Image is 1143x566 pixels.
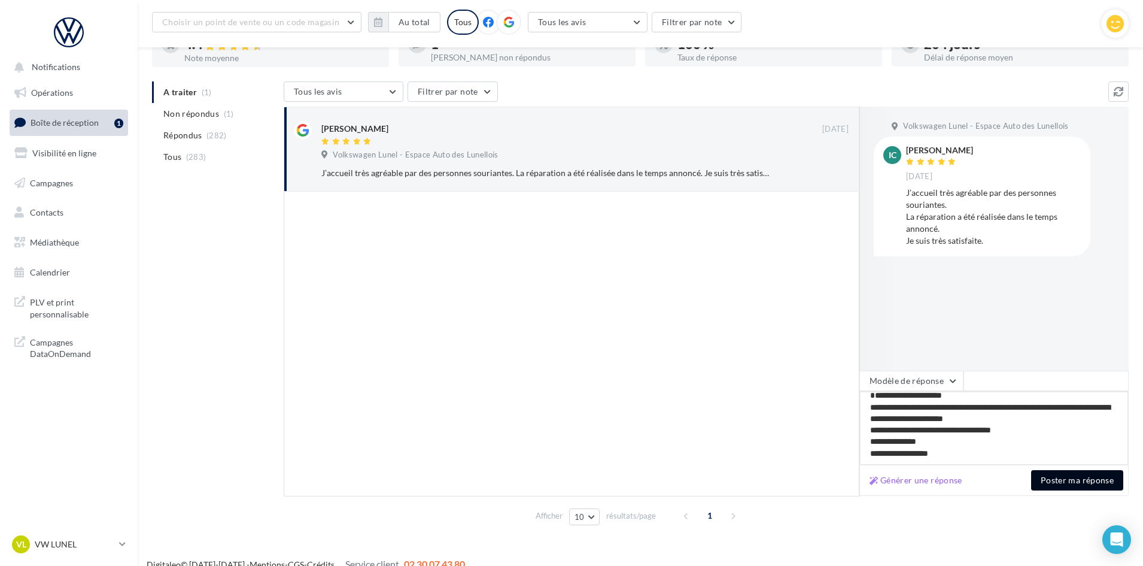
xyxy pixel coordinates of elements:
a: Contacts [7,200,130,225]
p: VW LUNEL [35,538,114,550]
span: (283) [186,152,206,162]
span: PLV et print personnalisable [30,294,123,320]
span: Tous [163,151,181,163]
span: Opérations [31,87,73,98]
span: [DATE] [822,124,849,135]
div: 1 [431,38,626,51]
a: Médiathèque [7,230,130,255]
span: 1 [700,506,719,525]
span: IC [889,149,896,161]
span: VL [16,538,26,550]
div: [PERSON_NAME] non répondus [431,53,626,62]
div: Délai de réponse moyen [924,53,1119,62]
span: Répondus [163,129,202,141]
span: Afficher [536,510,563,522]
span: Campagnes DataOnDemand [30,334,123,360]
div: 204 jours [924,38,1119,51]
button: Au total [388,12,440,32]
span: Calendrier [30,267,70,277]
div: [PERSON_NAME] [906,146,973,155]
div: J’accueil très agréable par des personnes souriantes. La réparation a été réalisée dans le temps ... [321,167,771,179]
button: Choisir un point de vente ou un code magasin [152,12,361,32]
span: Volkswagen Lunel - Espace Auto des Lunellois [333,150,498,161]
button: Filtrer par note [652,12,742,32]
button: Tous les avis [284,81,403,102]
span: résultats/page [606,510,656,522]
span: Volkswagen Lunel - Espace Auto des Lunellois [903,121,1068,132]
span: Non répondus [163,108,219,120]
span: (282) [206,131,227,140]
button: Tous les avis [528,12,648,32]
span: Campagnes [30,177,73,187]
button: Modèle de réponse [859,371,963,391]
div: Tous [447,10,479,35]
button: Au total [368,12,440,32]
div: J’accueil très agréable par des personnes souriantes. La réparation a été réalisée dans le temps ... [906,187,1081,247]
span: Tous les avis [294,86,342,96]
div: Taux de réponse [677,53,873,62]
a: Boîte de réception1 [7,110,130,135]
div: Note moyenne [184,54,379,62]
a: Campagnes DataOnDemand [7,329,130,365]
a: Calendrier [7,260,130,285]
div: [PERSON_NAME] [321,123,388,135]
button: Filtrer par note [408,81,498,102]
button: 10 [569,509,600,525]
div: 4.4 [184,38,379,52]
span: Contacts [30,207,63,217]
button: Poster ma réponse [1031,470,1123,491]
span: Choisir un point de vente ou un code magasin [162,17,339,27]
button: Générer une réponse [865,473,967,488]
a: VL VW LUNEL [10,533,128,556]
span: (1) [224,109,234,119]
span: [DATE] [906,171,932,182]
span: Boîte de réception [31,117,99,128]
span: Notifications [32,62,80,72]
span: Visibilité en ligne [32,148,96,158]
span: Médiathèque [30,237,79,247]
a: Campagnes [7,171,130,196]
span: 10 [574,512,585,522]
a: PLV et print personnalisable [7,289,130,325]
a: Visibilité en ligne [7,141,130,166]
div: 100 % [677,38,873,51]
span: Tous les avis [538,17,586,27]
div: Open Intercom Messenger [1102,525,1131,554]
div: 1 [114,119,123,128]
a: Opérations [7,80,130,105]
